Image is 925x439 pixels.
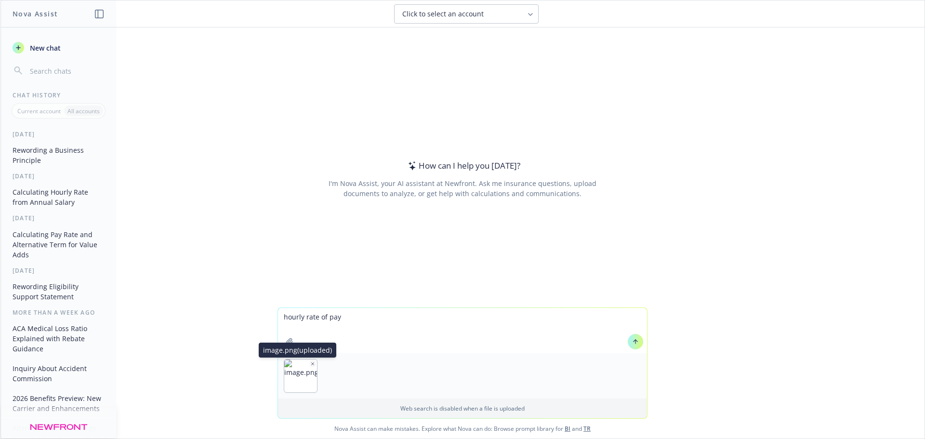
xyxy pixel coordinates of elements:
button: ACA Medical Loss Ratio Explained with Rebate Guidance [9,320,108,357]
button: Inquiry About Accident Commission [9,360,108,386]
div: [DATE] [1,172,116,180]
a: TR [583,425,591,433]
h1: Nova Assist [13,9,58,19]
button: Calculating Hourly Rate from Annual Salary [9,184,108,210]
button: 2026 Benefits Preview: New Carrier and Enhancements [9,390,108,416]
button: Alternative Email Closings [9,420,108,436]
span: Nova Assist can make mistakes. Explore what Nova can do: Browse prompt library for and [4,419,921,439]
img: image.png [284,359,317,392]
div: Chat History [1,91,116,99]
textarea: hourly rate of pay [278,308,647,353]
a: BI [565,425,570,433]
div: [DATE] [1,130,116,138]
div: More than a week ago [1,308,116,317]
button: Calculating Pay Rate and Alternative Term for Value Adds [9,226,108,263]
div: [DATE] [1,214,116,222]
span: Click to select an account [402,9,484,19]
button: Rewording a Business Principle [9,142,108,168]
p: Web search is disabled when a file is uploaded [284,404,641,412]
div: How can I help you [DATE]? [405,160,520,172]
div: I'm Nova Assist, your AI assistant at Newfront. Ask me insurance questions, upload documents to a... [327,178,598,199]
button: Rewording Eligibility Support Statement [9,279,108,305]
p: Current account [17,107,61,115]
span: New chat [28,43,61,53]
input: Search chats [28,64,105,78]
button: New chat [9,39,108,56]
button: Click to select an account [394,4,539,24]
p: All accounts [67,107,100,115]
div: [DATE] [1,266,116,275]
